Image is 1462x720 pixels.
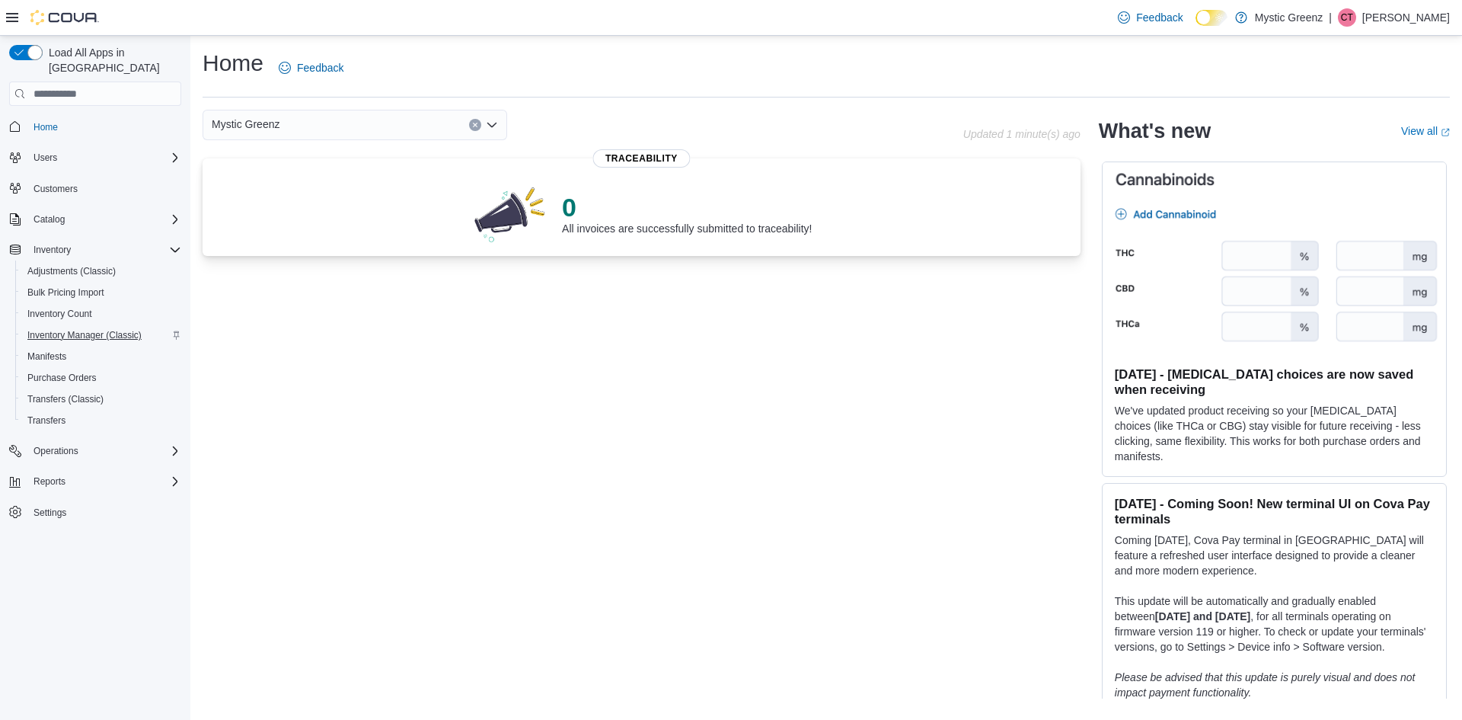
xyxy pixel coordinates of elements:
[9,109,181,563] nav: Complex example
[1099,119,1211,143] h2: What's new
[34,475,65,488] span: Reports
[15,325,187,346] button: Inventory Manager (Classic)
[27,472,72,491] button: Reports
[1329,8,1332,27] p: |
[486,119,498,131] button: Open list of options
[203,48,263,78] h1: Home
[1136,10,1183,25] span: Feedback
[21,305,181,323] span: Inventory Count
[15,410,187,431] button: Transfers
[27,442,85,460] button: Operations
[1115,403,1434,464] p: We've updated product receiving so your [MEDICAL_DATA] choices (like THCa or CBG) stay visible fo...
[273,53,350,83] a: Feedback
[15,367,187,389] button: Purchase Orders
[1115,533,1434,578] p: Coming [DATE], Cova Pay terminal in [GEOGRAPHIC_DATA] will feature a refreshed user interface des...
[21,283,110,302] a: Bulk Pricing Import
[27,286,104,299] span: Bulk Pricing Import
[21,326,148,344] a: Inventory Manager (Classic)
[3,178,187,200] button: Customers
[43,45,181,75] span: Load All Apps in [GEOGRAPHIC_DATA]
[27,265,116,277] span: Adjustments (Classic)
[1115,366,1434,397] h3: [DATE] - [MEDICAL_DATA] choices are now saved when receiving
[27,117,181,136] span: Home
[27,393,104,405] span: Transfers (Classic)
[27,442,181,460] span: Operations
[34,507,66,519] span: Settings
[15,389,187,410] button: Transfers (Classic)
[21,262,122,280] a: Adjustments (Classic)
[21,411,72,430] a: Transfers
[27,472,181,491] span: Reports
[593,149,690,168] span: Traceability
[34,445,78,457] span: Operations
[1195,10,1227,26] input: Dark Mode
[1112,2,1189,33] a: Feedback
[21,390,110,408] a: Transfers (Classic)
[34,152,57,164] span: Users
[21,369,181,387] span: Purchase Orders
[21,347,181,366] span: Manifests
[27,504,72,522] a: Settings
[562,192,812,235] div: All invoices are successfully submitted to traceability!
[15,261,187,282] button: Adjustments (Classic)
[15,303,187,325] button: Inventory Count
[1338,8,1356,27] div: Carli Turner
[27,241,181,259] span: Inventory
[34,121,58,133] span: Home
[1155,610,1250,622] strong: [DATE] and [DATE]
[297,60,343,75] span: Feedback
[27,210,71,229] button: Catalog
[1441,128,1450,137] svg: External link
[1195,26,1196,27] span: Dark Mode
[21,390,181,408] span: Transfers (Classic)
[1401,125,1450,137] a: View allExternal link
[471,183,550,244] img: 0
[27,149,63,167] button: Users
[21,305,98,323] a: Inventory Count
[3,239,187,261] button: Inventory
[15,282,187,303] button: Bulk Pricing Import
[15,346,187,367] button: Manifests
[1362,8,1450,27] p: [PERSON_NAME]
[3,209,187,230] button: Catalog
[30,10,99,25] img: Cova
[27,308,92,320] span: Inventory Count
[34,244,71,256] span: Inventory
[27,118,64,136] a: Home
[562,192,812,222] p: 0
[3,501,187,523] button: Settings
[212,115,279,133] span: Mystic Greenz
[3,147,187,168] button: Users
[1255,8,1323,27] p: Mystic Greenz
[27,179,181,198] span: Customers
[21,262,181,280] span: Adjustments (Classic)
[27,149,181,167] span: Users
[27,350,66,363] span: Manifests
[27,210,181,229] span: Catalog
[3,440,187,462] button: Operations
[3,115,187,137] button: Home
[1115,671,1416,699] em: Please be advised that this update is purely visual and does not impact payment functionality.
[3,471,187,492] button: Reports
[27,329,142,341] span: Inventory Manager (Classic)
[1115,594,1434,654] p: This update will be automatically and gradually enabled between , for all terminals operating on ...
[21,326,181,344] span: Inventory Manager (Classic)
[34,213,65,226] span: Catalog
[1341,8,1353,27] span: CT
[27,372,97,384] span: Purchase Orders
[1115,496,1434,526] h3: [DATE] - Coming Soon! New terminal UI on Cova Pay terminals
[21,411,181,430] span: Transfers
[469,119,481,131] button: Clear input
[21,283,181,302] span: Bulk Pricing Import
[963,128,1081,140] p: Updated 1 minute(s) ago
[21,347,72,366] a: Manifests
[34,183,78,195] span: Customers
[27,241,77,259] button: Inventory
[27,503,181,522] span: Settings
[27,180,84,198] a: Customers
[21,369,103,387] a: Purchase Orders
[27,414,65,427] span: Transfers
